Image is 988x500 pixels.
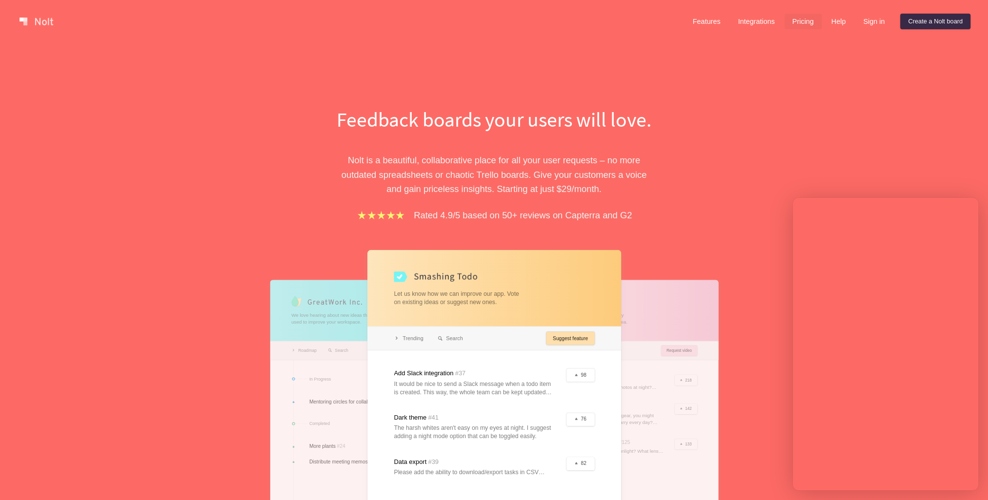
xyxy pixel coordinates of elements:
p: Nolt is a beautiful, collaborative place for all your user requests – no more outdated spreadshee... [326,153,663,196]
a: Features [685,14,728,29]
a: Sign in [855,14,892,29]
img: stars.b067e34983.png [356,210,406,221]
iframe: Chatra live chat [793,198,978,490]
a: Pricing [785,14,822,29]
a: Integrations [730,14,782,29]
a: Create a Nolt board [900,14,970,29]
a: Help [824,14,854,29]
p: Rated 4.9/5 based on 50+ reviews on Capterra and G2 [414,208,632,222]
h1: Feedback boards your users will love. [326,105,663,134]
